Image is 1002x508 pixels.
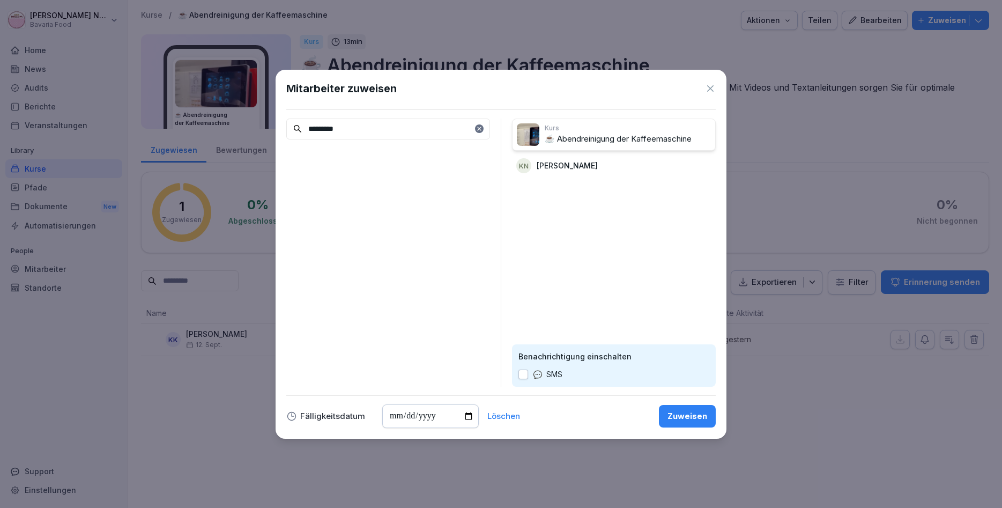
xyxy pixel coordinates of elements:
p: Kurs [545,123,711,133]
div: Zuweisen [667,410,707,422]
h1: Mitarbeiter zuweisen [286,80,397,97]
p: ☕ Abendreinigung der Kaffeemaschine [545,133,711,145]
div: KN [516,158,531,173]
p: [PERSON_NAME] [537,160,598,171]
p: SMS [546,369,562,380]
p: Fälligkeitsdatum [300,413,365,420]
button: Löschen [487,413,520,420]
p: Benachrichtigung einschalten [518,351,709,362]
button: Zuweisen [659,405,716,428]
